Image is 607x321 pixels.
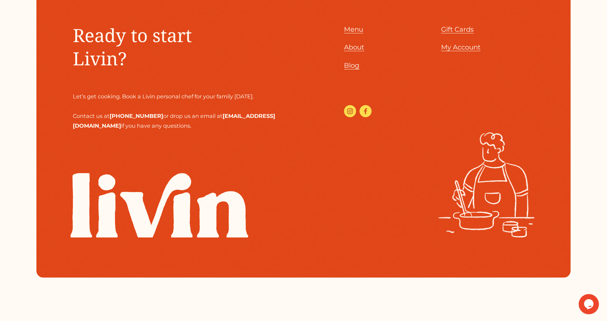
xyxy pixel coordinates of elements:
span: Menu [344,25,363,33]
a: My Account [441,41,481,54]
span: About [344,43,364,51]
a: Menu [344,24,363,36]
strong: [PHONE_NUMBER] [110,113,163,119]
iframe: chat widget [579,294,600,314]
span: Ready to start Livin? [73,23,197,71]
a: About [344,41,364,54]
span: Blog [344,61,359,69]
span: Gift Cards [441,25,474,33]
span: My Account [441,43,481,51]
a: Blog [344,60,359,72]
a: Facebook [359,105,372,117]
a: Instagram [344,105,356,117]
a: Gift Cards [441,24,474,36]
span: Let’s get cooking. Book a Livin personal chef for your family [DATE]. Contact us at or drop us an... [73,93,275,129]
